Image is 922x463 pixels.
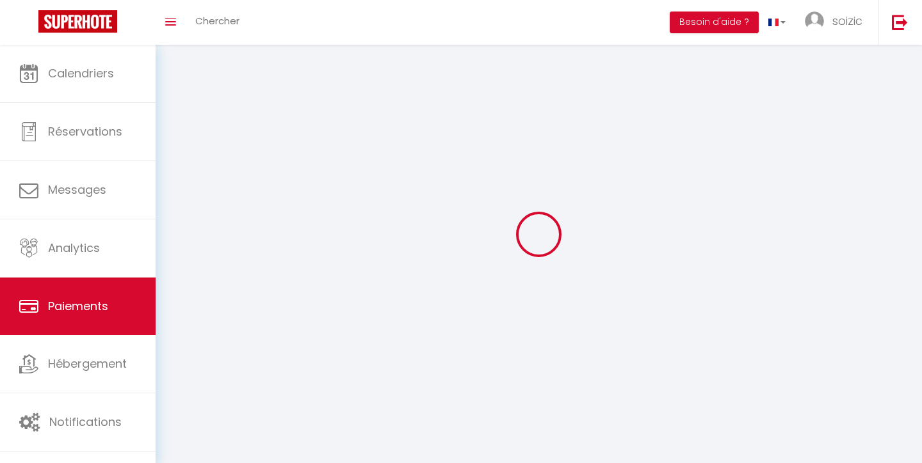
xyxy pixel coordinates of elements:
span: Notifications [49,414,122,430]
span: Paiements [48,298,108,314]
button: Besoin d'aide ? [670,12,759,33]
span: Hébergement [48,356,127,372]
img: logout [892,14,908,30]
span: Réservations [48,123,122,139]
span: Analytics [48,240,100,256]
img: ... [805,12,824,31]
span: soizic [832,13,862,29]
img: Super Booking [38,10,117,33]
button: Ouvrir le widget de chat LiveChat [10,5,49,43]
span: Chercher [195,14,239,27]
span: Messages [48,182,106,198]
span: Calendriers [48,65,114,81]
